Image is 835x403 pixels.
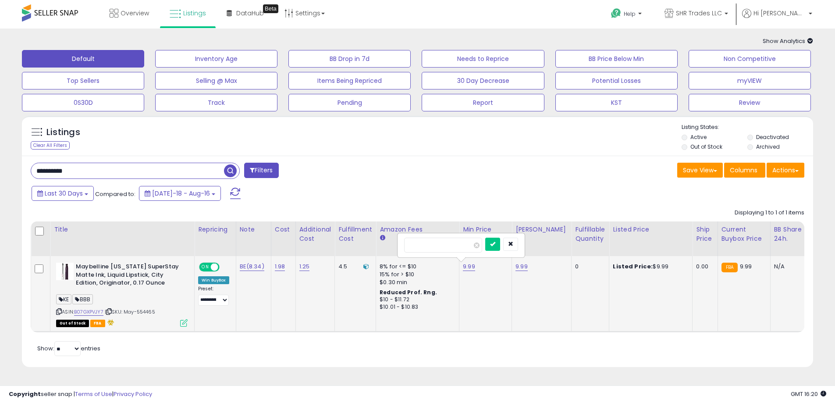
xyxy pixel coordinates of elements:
[74,308,103,316] a: B07GXPVJY7
[724,163,765,178] button: Columns
[275,225,292,234] div: Cost
[730,166,757,175] span: Columns
[756,143,780,150] label: Archived
[338,263,369,271] div: 4.5
[121,9,149,18] span: Overview
[721,225,767,243] div: Current Buybox Price
[753,9,806,18] span: Hi [PERSON_NAME]
[380,278,452,286] div: $0.30 min
[611,8,622,19] i: Get Help
[791,390,826,398] span: 2025-09-16 16:20 GMT
[155,50,277,68] button: Inventory Age
[54,225,191,234] div: Title
[56,263,74,280] img: 31d564XKrjL._SL40_.jpg
[75,390,112,398] a: Terms of Use
[774,263,803,271] div: N/A
[105,308,155,315] span: | SKU: May-554465
[555,50,678,68] button: BB Price Below Min
[288,72,411,89] button: Items Being Repriced
[740,262,752,271] span: 9.99
[380,289,437,296] b: Reduced Prof. Rng.
[721,263,738,272] small: FBA
[152,189,210,198] span: [DATE]-18 - Aug-16
[22,94,144,111] button: 0S30D
[689,72,811,89] button: myVIEW
[198,276,229,284] div: Win BuyBox
[690,143,722,150] label: Out of Stock
[422,72,544,89] button: 30 Day Decrease
[575,225,605,243] div: Fulfillable Quantity
[139,186,221,201] button: [DATE]-18 - Aug-16
[380,296,452,303] div: $10 - $11.72
[613,225,689,234] div: Listed Price
[774,225,806,243] div: BB Share 24h.
[200,264,211,271] span: ON
[604,1,650,29] a: Help
[32,186,94,201] button: Last 30 Days
[288,94,411,111] button: Pending
[9,390,152,399] div: seller snap | |
[114,390,152,398] a: Privacy Policy
[31,141,70,150] div: Clear All Filters
[72,294,93,304] span: BBB
[299,262,310,271] a: 1.25
[95,190,135,198] span: Compared to:
[682,123,813,132] p: Listing States:
[155,72,277,89] button: Selling @ Max
[56,294,71,304] span: KE
[742,9,812,29] a: Hi [PERSON_NAME]
[244,163,278,178] button: Filters
[677,163,723,178] button: Save View
[696,263,711,271] div: 0.00
[575,263,602,271] div: 0
[218,264,232,271] span: OFF
[198,286,229,306] div: Preset:
[613,262,653,271] b: Listed Price:
[183,9,206,18] span: Listings
[422,94,544,111] button: Report
[767,163,804,178] button: Actions
[76,263,182,289] b: Maybelline [US_STATE] SuperStay Matte Ink, Liquid Lipstick, City Edition, Originator, 0.17 Ounce
[696,225,714,243] div: Ship Price
[463,225,508,234] div: Min Price
[299,225,331,243] div: Additional Cost
[624,10,636,18] span: Help
[555,72,678,89] button: Potential Losses
[37,344,100,353] span: Show: entries
[105,319,114,325] i: hazardous material
[380,271,452,278] div: 15% for > $10
[338,225,372,243] div: Fulfillment Cost
[515,225,568,234] div: [PERSON_NAME]
[9,390,41,398] strong: Copyright
[422,50,544,68] button: Needs to Reprice
[155,94,277,111] button: Track
[263,4,278,13] div: Tooltip anchor
[22,50,144,68] button: Default
[90,320,105,327] span: FBA
[613,263,686,271] div: $9.99
[689,50,811,68] button: Non Competitive
[735,209,804,217] div: Displaying 1 to 1 of 1 items
[463,262,475,271] a: 9.99
[763,37,813,45] span: Show Analytics
[22,72,144,89] button: Top Sellers
[555,94,678,111] button: KST
[689,94,811,111] button: Review
[56,263,188,326] div: ASIN:
[380,225,455,234] div: Amazon Fees
[380,234,385,242] small: Amazon Fees.
[56,320,89,327] span: All listings that are currently out of stock and unavailable for purchase on Amazon
[380,303,452,311] div: $10.01 - $10.83
[240,262,264,271] a: BE(8.34)
[756,133,789,141] label: Deactivated
[275,262,285,271] a: 1.98
[515,262,528,271] a: 9.99
[288,50,411,68] button: BB Drop in 7d
[46,126,80,139] h5: Listings
[380,263,452,271] div: 8% for <= $10
[240,225,267,234] div: Note
[45,189,83,198] span: Last 30 Days
[198,225,232,234] div: Repricing
[236,9,264,18] span: DataHub
[676,9,722,18] span: SHR Trades LLC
